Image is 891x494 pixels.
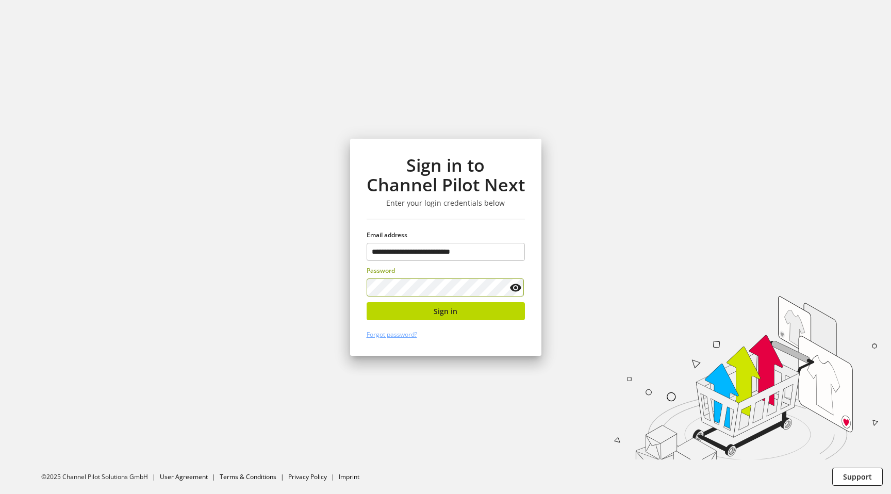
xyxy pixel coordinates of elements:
a: Imprint [339,472,359,481]
a: Terms & Conditions [220,472,276,481]
span: Sign in [434,306,457,317]
span: Password [367,266,395,275]
keeper-lock: Open Keeper Popup [493,282,506,294]
button: Sign in [367,302,525,320]
span: Email address [367,230,407,239]
a: User Agreement [160,472,208,481]
span: Support [843,471,872,482]
button: Support [832,468,883,486]
h1: Sign in to Channel Pilot Next [367,155,525,195]
h3: Enter your login credentials below [367,199,525,208]
li: ©2025 Channel Pilot Solutions GmbH [41,472,160,482]
a: Forgot password? [367,330,417,339]
keeper-lock: Open Keeper Popup [507,245,519,258]
a: Privacy Policy [288,472,327,481]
